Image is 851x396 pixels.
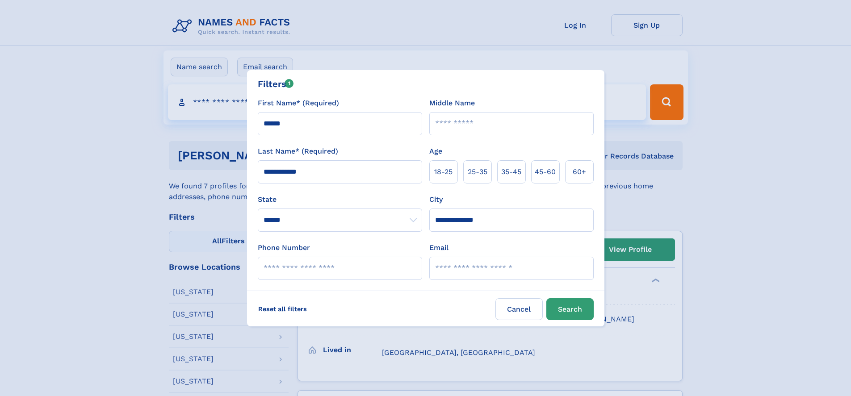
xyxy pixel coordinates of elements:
[429,242,449,253] label: Email
[546,298,594,320] button: Search
[501,167,521,177] span: 35‑45
[535,167,556,177] span: 45‑60
[495,298,543,320] label: Cancel
[258,98,339,108] label: First Name* (Required)
[252,298,313,320] label: Reset all filters
[258,146,338,157] label: Last Name* (Required)
[434,167,453,177] span: 18‑25
[258,77,294,91] div: Filters
[258,242,310,253] label: Phone Number
[258,194,422,205] label: State
[468,167,487,177] span: 25‑35
[429,146,442,157] label: Age
[429,98,475,108] label: Middle Name
[573,167,586,177] span: 60+
[429,194,443,205] label: City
